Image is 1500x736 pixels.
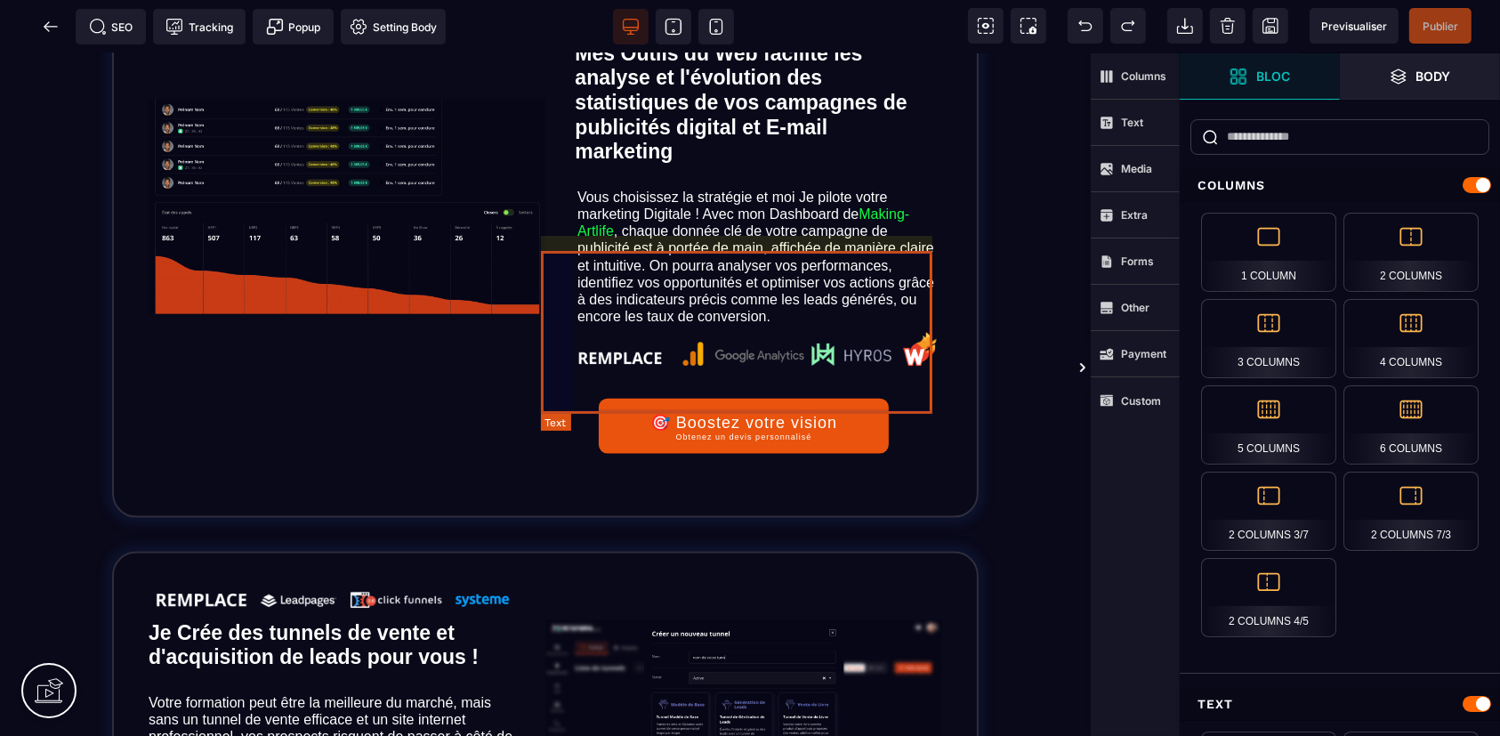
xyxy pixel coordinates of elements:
[149,46,545,261] img: 50ce3d7be082d51b964ee05e6654abac_Tableau_de_bord.gif
[89,18,133,36] span: SEO
[165,18,233,36] span: Tracking
[968,8,1004,44] span: View components
[1343,213,1479,292] div: 2 Columns
[573,276,942,321] img: 7ebf5c8a5d38e09caa25772d6979d982_Capture_d%E2%80%99e%CC%81cran_2025-01-02_a%CC%80_09.28.52.png
[1011,8,1046,44] span: Screenshot
[350,18,437,36] span: Setting Body
[1121,116,1143,129] strong: Text
[1201,558,1336,637] div: 2 Columns 4/5
[1121,162,1152,175] strong: Media
[1121,347,1166,360] strong: Payment
[1201,213,1336,292] div: 1 Column
[1201,385,1336,465] div: 5 Columns
[1423,20,1458,33] span: Publier
[599,345,889,400] button: 🎯 Boostez votre visionObtenez un devis personnalisé
[1256,69,1290,83] strong: Bloc
[1416,69,1451,83] strong: Body
[1321,20,1387,33] span: Previsualiser
[1180,169,1500,202] div: Columns
[1121,301,1149,314] strong: Other
[149,527,518,563] img: 4fb77f3056432ced3a85e8f6057a4525_Capture_d%E2%80%99e%CC%81cran_2025-01-02_a%CC%80_09.28.59.png
[149,563,486,621] text: Je Crée des tunnels de vente et d'acquisition de leads pour vous !
[1201,472,1336,551] div: 2 Columns 3/7
[1121,394,1161,408] strong: Custom
[1343,472,1479,551] div: 2 Columns 7/3
[1343,299,1479,378] div: 4 Columns
[266,18,321,36] span: Popup
[1340,53,1500,100] span: Open Layer Manager
[1121,208,1148,222] strong: Extra
[1201,299,1336,378] div: 3 Columns
[1121,255,1154,268] strong: Forms
[545,131,942,277] text: Vous choisissez la stratégie et moi Je pilote votre marketing Digitale ! Avec mon Dashboard de , ...
[1121,69,1166,83] strong: Columns
[1180,688,1500,721] div: Text
[1180,53,1340,100] span: Open Blocks
[1310,8,1399,44] span: Preview
[1343,385,1479,465] div: 6 Columns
